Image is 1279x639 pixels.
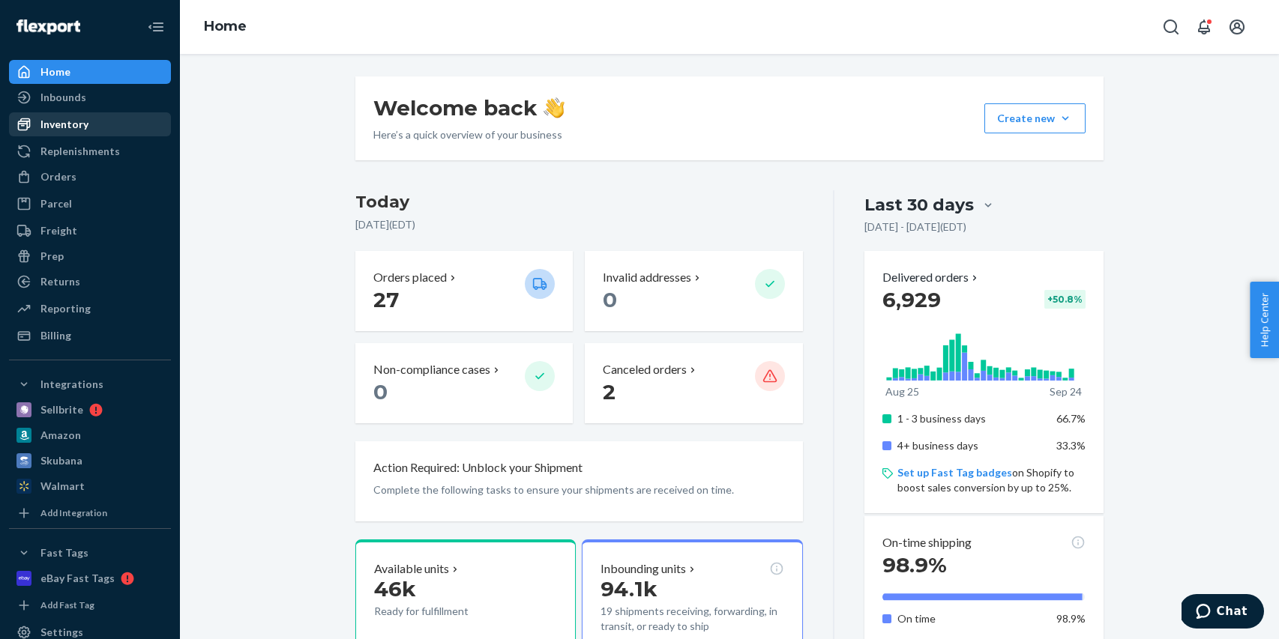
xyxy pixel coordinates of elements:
div: Billing [40,328,71,343]
button: Non-compliance cases 0 [355,343,573,423]
button: Open notifications [1189,12,1219,42]
div: Amazon [40,428,81,443]
h1: Welcome back [373,94,565,121]
div: Orders [40,169,76,184]
p: Ready for fulfillment [374,604,513,619]
a: Orders [9,165,171,189]
a: Walmart [9,474,171,498]
div: Reporting [40,301,91,316]
p: Sep 24 [1050,384,1082,399]
p: Canceled orders [603,361,687,378]
div: Replenishments [40,144,120,159]
p: on Shopify to boost sales conversion by up to 25%. [897,465,1086,495]
a: Parcel [9,192,171,216]
div: Inbounds [40,90,86,105]
p: On time [897,611,1045,626]
button: Open Search Box [1156,12,1186,42]
span: 6,929 [882,287,941,312]
p: 4+ business days [897,438,1045,453]
button: Close Navigation [141,12,171,42]
a: Sellbrite [9,398,171,422]
a: Prep [9,244,171,268]
p: Orders placed [373,269,447,286]
a: Reporting [9,297,171,321]
div: eBay Fast Tags [40,571,115,586]
button: Orders placed 27 [355,251,573,331]
div: Add Integration [40,506,107,519]
span: 0 [603,287,617,312]
p: Here’s a quick overview of your business [373,127,565,142]
div: Home [40,64,70,79]
p: Complete the following tasks to ensure your shipments are received on time. [373,482,785,497]
button: Create new [984,103,1086,133]
a: Add Integration [9,504,171,522]
p: Non-compliance cases [373,361,490,378]
a: Replenishments [9,139,171,163]
div: Sellbrite [40,402,83,417]
a: Returns [9,270,171,294]
a: Inbounds [9,85,171,109]
button: Help Center [1250,282,1279,358]
a: Add Fast Tag [9,596,171,614]
div: Inventory [40,117,88,132]
p: Available units [374,560,449,578]
span: 2 [603,379,616,405]
span: 98.9% [1056,612,1086,625]
button: Delivered orders [882,269,981,286]
p: [DATE] ( EDT ) [355,217,803,232]
p: [DATE] - [DATE] ( EDT ) [864,219,966,234]
div: Freight [40,223,77,238]
div: Last 30 days [864,193,974,216]
iframe: Opens a widget where you can chat to one of our agents [1182,594,1264,632]
div: + 50.8 % [1044,290,1086,309]
a: Home [9,60,171,84]
div: Fast Tags [40,545,88,560]
h3: Today [355,190,803,214]
img: Flexport logo [16,19,80,34]
button: Fast Tags [9,541,171,565]
div: Prep [40,249,64,264]
button: Open account menu [1222,12,1252,42]
span: 0 [373,379,388,405]
div: Parcel [40,196,72,211]
span: 66.7% [1056,412,1086,425]
p: Invalid addresses [603,269,691,286]
button: Canceled orders 2 [585,343,802,423]
a: Set up Fast Tag badges [897,466,1012,479]
p: Aug 25 [885,384,919,399]
a: Amazon [9,423,171,447]
a: Billing [9,324,171,348]
div: Add Fast Tag [40,599,94,611]
p: On-time shipping [882,534,972,551]
span: 27 [373,287,399,312]
p: Action Required: Unblock your Shipment [373,459,583,476]
a: Inventory [9,112,171,136]
ol: breadcrumbs [192,5,259,49]
div: Walmart [40,479,85,494]
span: 46k [374,576,416,602]
p: 1 - 3 business days [897,411,1045,426]
span: 98.9% [882,552,947,578]
a: eBay Fast Tags [9,566,171,590]
span: 33.3% [1056,439,1086,452]
div: Skubana [40,453,82,468]
a: Home [204,18,247,34]
a: Skubana [9,449,171,473]
div: Integrations [40,377,103,392]
span: 94.1k [601,576,657,602]
button: Integrations [9,372,171,396]
div: Returns [40,274,80,289]
a: Freight [9,219,171,243]
img: hand-wave emoji [544,97,565,118]
p: 19 shipments receiving, forwarding, in transit, or ready to ship [601,604,783,634]
button: Invalid addresses 0 [585,251,802,331]
p: Inbounding units [601,560,686,578]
